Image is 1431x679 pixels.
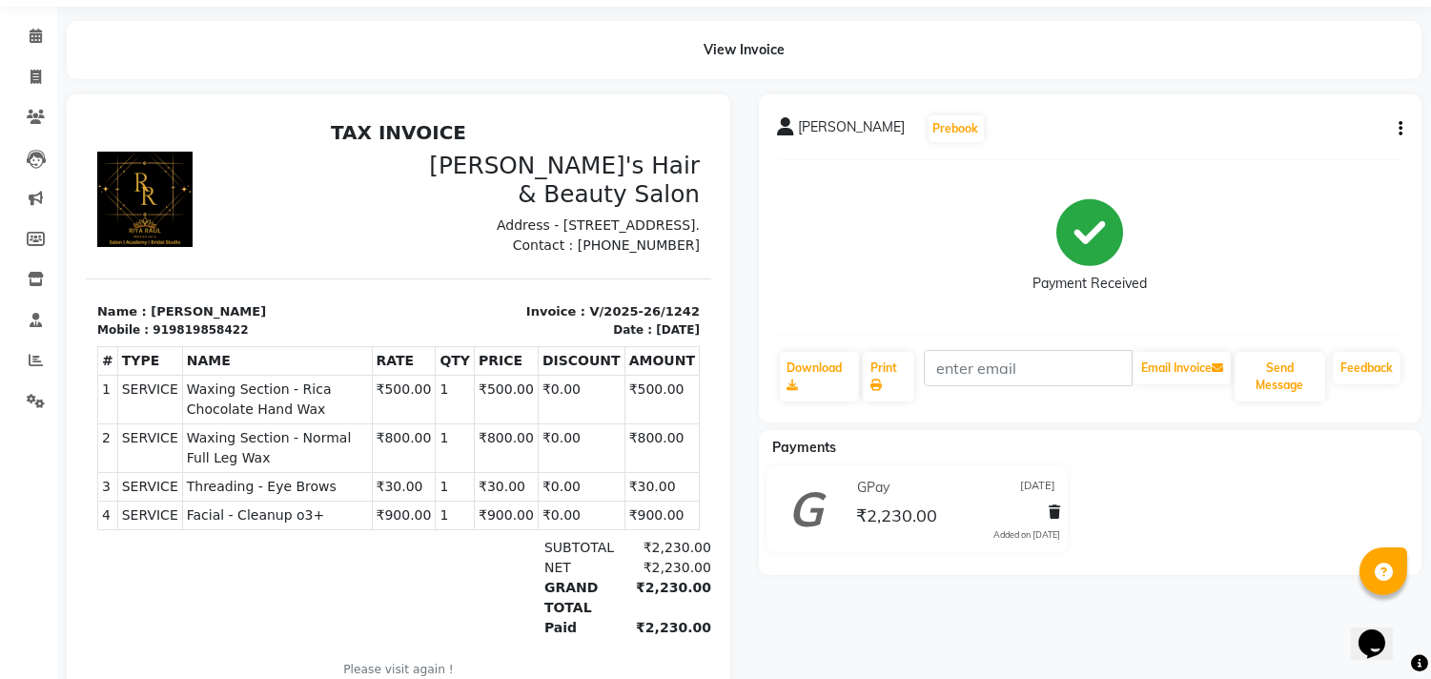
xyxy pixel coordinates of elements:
[389,359,453,387] td: ₹30.00
[924,350,1133,386] input: enter email
[452,233,539,261] th: DISCOUNT
[452,310,539,359] td: ₹0.00
[12,359,32,387] td: 3
[447,424,537,444] div: SUBTOTAL
[286,387,350,416] td: ₹900.00
[67,208,162,225] div: 919819858422
[11,572,614,589] div: Generated By : at [DATE]
[1333,352,1400,384] a: Feedback
[447,444,537,464] div: NET
[31,359,96,387] td: SERVICE
[31,233,96,261] th: TYPE
[389,233,453,261] th: PRICE
[31,261,96,310] td: SERVICE
[286,310,350,359] td: ₹800.00
[929,115,984,142] button: Prebook
[12,261,32,310] td: 1
[286,359,350,387] td: ₹30.00
[539,310,613,359] td: ₹800.00
[286,233,350,261] th: RATE
[452,387,539,416] td: ₹0.00
[447,464,537,504] div: GRAND TOTAL
[536,464,625,504] div: ₹2,230.00
[993,528,1060,542] div: Added on [DATE]
[857,478,889,498] span: GPay
[96,233,286,261] th: NAME
[389,310,453,359] td: ₹800.00
[101,315,282,355] span: Waxing Section - Normal Full Leg Wax
[350,310,389,359] td: 1
[536,504,625,525] div: ₹2,230.00
[389,261,453,310] td: ₹500.00
[11,547,614,565] p: Please visit again !
[1235,352,1325,401] button: Send Message
[773,439,837,456] span: Payments
[11,8,614,31] h2: TAX INVOICE
[536,444,625,464] div: ₹2,230.00
[856,504,937,531] span: ₹2,230.00
[447,504,537,525] div: Paid
[101,266,282,306] span: Waxing Section - Rica Chocolate Hand Wax
[350,387,389,416] td: 1
[539,261,613,310] td: ₹500.00
[31,310,96,359] td: SERVICE
[527,208,566,225] div: Date :
[389,387,453,416] td: ₹900.00
[1032,275,1147,295] div: Payment Received
[324,122,614,142] p: Contact : [PHONE_NUMBER]
[539,359,613,387] td: ₹30.00
[452,261,539,310] td: ₹0.00
[350,359,389,387] td: 1
[12,310,32,359] td: 2
[1351,603,1412,660] iframe: chat widget
[536,424,625,444] div: ₹2,230.00
[324,102,614,122] p: Address - [STREET_ADDRESS].
[11,208,63,225] div: Mobile :
[101,392,282,412] span: Facial - Cleanup o3+
[539,233,613,261] th: AMOUNT
[1134,352,1231,384] button: Email Invoice
[350,233,389,261] th: QTY
[452,359,539,387] td: ₹0.00
[286,261,350,310] td: ₹500.00
[324,38,614,94] h3: [PERSON_NAME]'s Hair & Beauty Salon
[11,189,301,208] p: Name : [PERSON_NAME]
[863,352,914,401] a: Print
[799,117,906,144] span: [PERSON_NAME]
[324,189,614,208] p: Invoice : V/2025-26/1242
[12,233,32,261] th: #
[31,387,96,416] td: SERVICE
[570,208,614,225] div: [DATE]
[350,261,389,310] td: 1
[1020,478,1055,498] span: [DATE]
[101,363,282,383] span: Threading - Eye Brows
[539,387,613,416] td: ₹900.00
[780,352,859,401] a: Download
[67,21,1421,79] div: View Invoice
[12,387,32,416] td: 4
[308,574,350,587] span: Admin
